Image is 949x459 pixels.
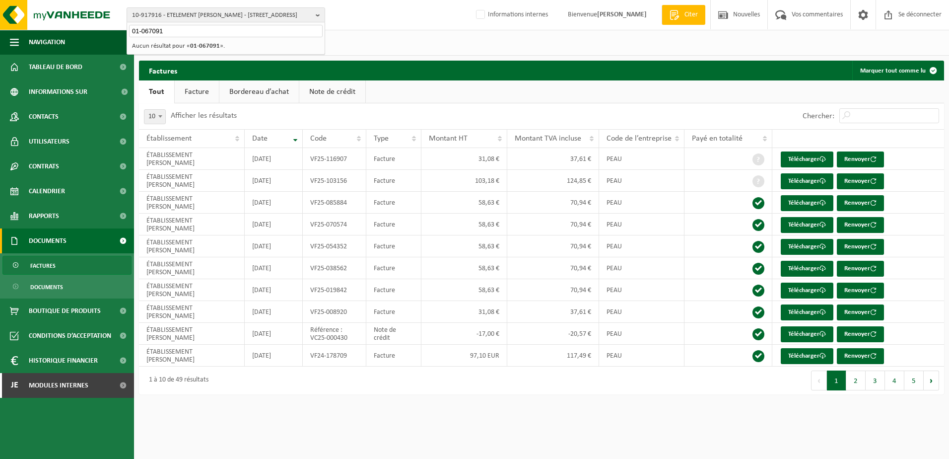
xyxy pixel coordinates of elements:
span: Code [310,135,327,143]
a: Télécharger [781,217,833,233]
button: Renvoyer [837,348,884,364]
td: PEAU [599,279,684,301]
button: 10-917916 - ETELEMENT [PERSON_NAME] - [STREET_ADDRESS] [127,7,325,22]
span: Type [374,135,389,143]
a: Télécharger [781,305,833,320]
td: 70,94 € [507,257,599,279]
td: PEAU [599,214,684,235]
td: [DATE] [245,301,302,323]
td: Référence : VC25-000430 [303,323,367,345]
td: ÉTABLISSEMENT [PERSON_NAME] [139,345,245,367]
td: 124,85 € [507,170,599,192]
td: PEAU [599,301,684,323]
td: Facture [366,235,421,257]
td: 70,94 € [507,235,599,257]
td: 70,94 € [507,279,599,301]
td: Facture [366,192,421,214]
td: VF25-085884 [303,192,367,214]
td: Facture [366,214,421,235]
td: [DATE] [245,170,302,192]
td: 58,63 € [421,257,507,279]
span: Navigation [29,30,65,55]
td: [DATE] [245,214,302,235]
td: PEAU [599,192,684,214]
td: ÉTABLISSEMENT [PERSON_NAME] [139,279,245,301]
label: Informations internes [474,7,548,22]
td: VF24-178709 [303,345,367,367]
td: VF25-116907 [303,148,367,170]
font: Télécharger [788,287,819,294]
td: ÉTABLISSEMENT [PERSON_NAME] [139,323,245,345]
font: Renvoyer [844,243,870,250]
td: 117,49 € [507,345,599,367]
td: 37,61 € [507,301,599,323]
font: Marquer tout comme lu [860,68,926,74]
span: 10-917916 - ETELEMENT [PERSON_NAME] - [STREET_ADDRESS] [132,8,312,23]
td: [DATE] [245,257,302,279]
td: VF25-008920 [303,301,367,323]
label: Afficher les résultats [171,112,237,120]
button: Renvoyer [837,195,884,211]
td: ÉTABLISSEMENT [PERSON_NAME] [139,170,245,192]
span: Tableau de bord [29,55,82,79]
font: Télécharger [788,200,819,206]
span: 10 [144,109,166,124]
a: Factures [2,256,132,275]
td: 58,63 € [421,214,507,235]
td: 97,10 EUR [421,345,507,367]
td: ÉTABLISSEMENT [PERSON_NAME] [139,257,245,279]
td: 58,63 € [421,279,507,301]
button: 1 [827,371,846,390]
button: 4 [885,371,904,390]
td: 70,94 € [507,214,599,235]
a: Télécharger [781,348,833,364]
td: Facture [366,257,421,279]
span: Payé en totalité [692,135,743,143]
td: -17,00 € [421,323,507,345]
a: Télécharger [781,239,833,255]
td: [DATE] [245,345,302,367]
li: Aucun résultat pour « ». [129,40,323,52]
td: 31,08 € [421,148,507,170]
a: Télécharger [781,152,833,167]
td: ÉTABLISSEMENT [PERSON_NAME] [139,235,245,257]
td: [DATE] [245,192,302,214]
font: Télécharger [788,331,819,337]
button: Renvoyer [837,283,884,299]
td: PEAU [599,170,684,192]
td: -20,57 € [507,323,599,345]
span: Calendrier [29,179,65,204]
button: Marquer tout comme lu [852,61,943,80]
td: VF25-038562 [303,257,367,279]
td: VF25-070574 [303,214,367,235]
strong: 01-067091 [190,43,220,49]
span: Boutique de produits [29,299,101,323]
button: Renvoyer [837,173,884,189]
font: Renvoyer [844,156,870,162]
font: Bienvenue [568,11,647,18]
td: ÉTABLISSEMENT [PERSON_NAME] [139,148,245,170]
span: Factures [30,256,56,275]
font: Renvoyer [844,287,870,294]
font: Renvoyer [844,353,870,359]
font: Télécharger [788,243,819,250]
td: [DATE] [245,235,302,257]
button: Renvoyer [837,217,884,233]
a: Bordereau d’achat [219,80,299,103]
font: Renvoyer [844,222,870,228]
button: Renvoyer [837,305,884,320]
td: VF25-103156 [303,170,367,192]
font: Renvoyer [844,178,870,184]
button: Renvoyer [837,261,884,277]
font: Télécharger [788,265,819,272]
button: 3 [866,371,885,390]
font: Télécharger [788,353,819,359]
a: Facture [175,80,219,103]
span: Montant TVA incluse [515,135,581,143]
button: Renvoyer [837,326,884,342]
font: Télécharger [788,156,819,162]
button: 5 [904,371,924,390]
span: Informations sur l’entreprise [29,79,115,104]
a: Télécharger [781,283,833,299]
span: Je [10,373,19,398]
